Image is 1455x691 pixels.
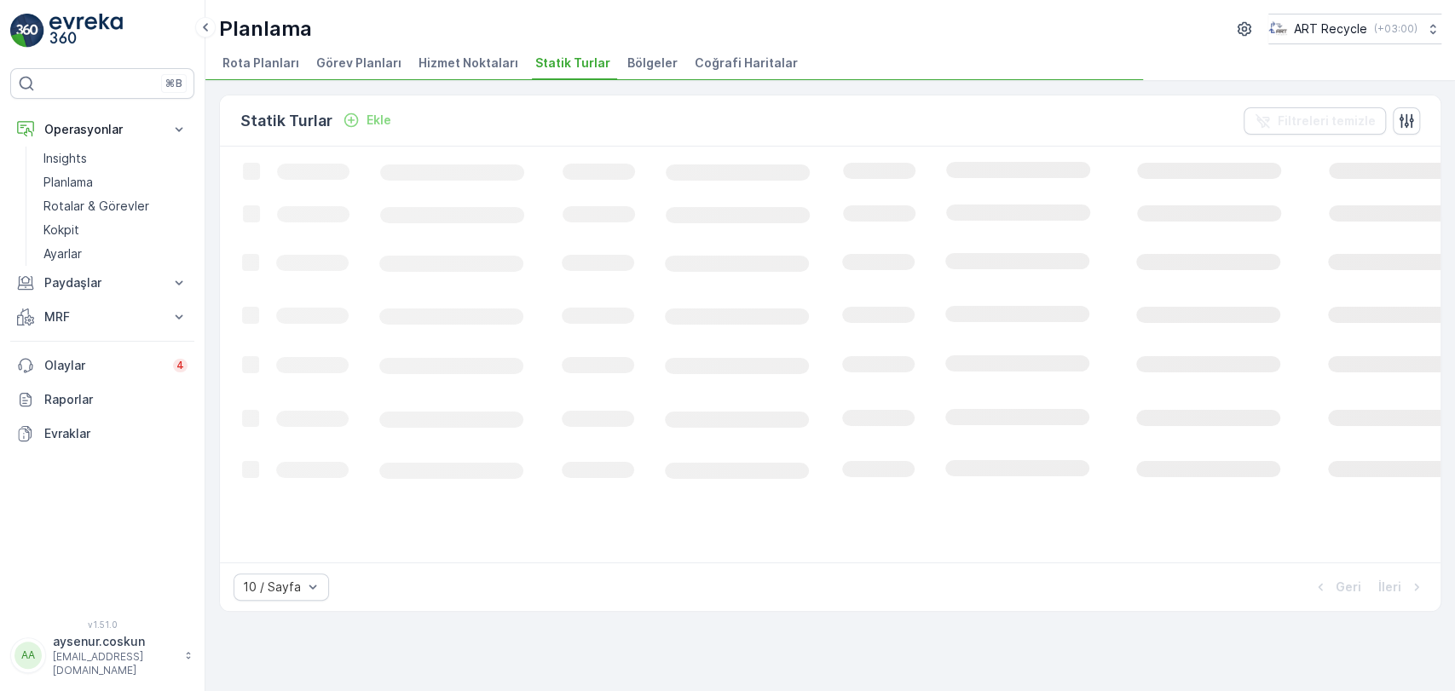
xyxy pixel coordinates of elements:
p: Statik Turlar [240,109,332,133]
p: Ekle [367,112,391,129]
p: Ayarlar [43,245,82,262]
a: Ayarlar [37,242,194,266]
p: Paydaşlar [44,274,160,291]
p: Kokpit [43,222,79,239]
p: ART Recycle [1294,20,1367,37]
p: Raporlar [44,391,188,408]
p: Operasyonlar [44,121,160,138]
p: ( +03:00 ) [1374,22,1417,36]
a: Insights [37,147,194,170]
img: image_23.png [1268,20,1287,38]
p: Rotalar & Görevler [43,198,149,215]
span: v 1.51.0 [10,619,194,630]
p: Planlama [219,15,312,43]
div: AA [14,642,42,669]
button: Operasyonlar [10,112,194,147]
p: Olaylar [44,357,163,374]
p: [EMAIL_ADDRESS][DOMAIN_NAME] [53,650,176,677]
button: Geri [1310,577,1363,597]
a: Raporlar [10,383,194,417]
p: Evraklar [44,425,188,442]
a: Rotalar & Görevler [37,194,194,218]
span: Görev Planları [316,55,401,72]
p: Insights [43,150,87,167]
img: logo_light-DOdMpM7g.png [49,14,123,48]
a: Olaylar4 [10,348,194,383]
button: Ekle [336,110,398,130]
button: Filtreleri temizle [1244,107,1386,135]
p: Geri [1336,579,1361,596]
a: Planlama [37,170,194,194]
button: İleri [1377,577,1427,597]
span: Statik Turlar [535,55,610,72]
p: aysenur.coskun [53,633,176,650]
span: Rota Planları [222,55,299,72]
a: Kokpit [37,218,194,242]
p: Filtreleri temizle [1278,112,1376,130]
button: AAaysenur.coskun[EMAIL_ADDRESS][DOMAIN_NAME] [10,633,194,677]
span: Hizmet Noktaları [419,55,518,72]
p: 4 [176,359,184,372]
span: Bölgeler [627,55,678,72]
button: ART Recycle(+03:00) [1268,14,1441,44]
p: İleri [1378,579,1401,596]
p: ⌘B [165,77,182,90]
button: MRF [10,300,194,334]
span: Coğrafi Haritalar [695,55,798,72]
img: logo [10,14,44,48]
a: Evraklar [10,417,194,451]
p: Planlama [43,174,93,191]
button: Paydaşlar [10,266,194,300]
p: MRF [44,308,160,325]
